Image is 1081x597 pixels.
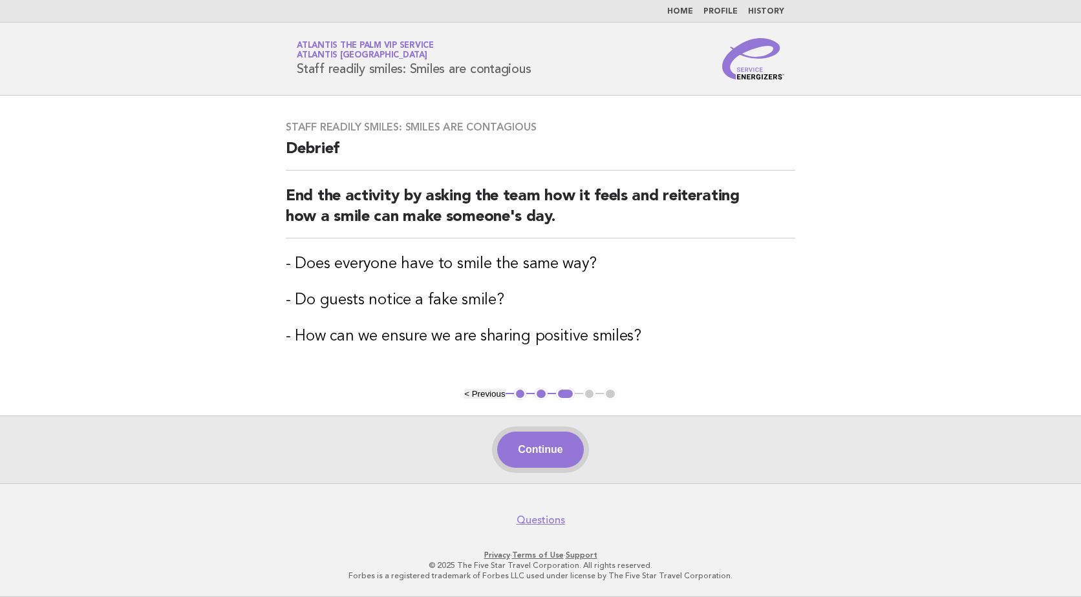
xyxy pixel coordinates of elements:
h2: Debrief [286,139,795,171]
span: Atlantis [GEOGRAPHIC_DATA] [297,52,427,60]
h2: End the activity by asking the team how it feels and reiterating how a smile can make someone's day. [286,186,795,238]
h1: Staff readily smiles: Smiles are contagious [297,42,531,76]
h3: - Does everyone have to smile the same way? [286,254,795,275]
a: Profile [703,8,738,16]
p: © 2025 The Five Star Travel Corporation. All rights reserved. [145,560,936,571]
button: Continue [497,432,583,468]
h3: Staff readily smiles: Smiles are contagious [286,121,795,134]
a: Home [667,8,693,16]
h3: - Do guests notice a fake smile? [286,290,795,311]
button: 2 [535,388,548,401]
a: Privacy [484,550,510,560]
p: Forbes is a registered trademark of Forbes LLC used under license by The Five Star Travel Corpora... [145,571,936,581]
p: · · [145,550,936,560]
a: History [748,8,784,16]
a: Terms of Use [512,550,564,560]
button: < Previous [464,389,505,399]
h3: - How can we ensure we are sharing positive smiles? [286,326,795,347]
a: Support [566,550,597,560]
a: Atlantis The Palm VIP ServiceAtlantis [GEOGRAPHIC_DATA] [297,41,434,59]
button: 3 [556,388,575,401]
a: Questions [517,514,565,527]
img: Service Energizers [722,38,784,79]
button: 1 [514,388,527,401]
